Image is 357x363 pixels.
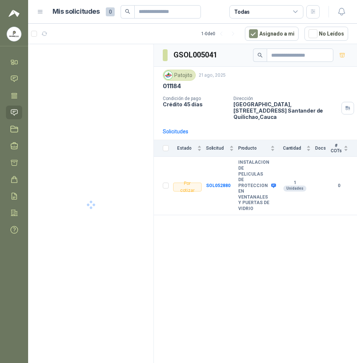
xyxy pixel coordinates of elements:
[163,70,196,81] div: Patojito
[257,53,263,58] span: search
[199,72,226,79] p: 21 ago, 2025
[315,140,330,157] th: Docs
[53,6,100,17] h1: Mis solicitudes
[304,27,348,41] button: No Leídos
[163,82,181,90] p: 011184
[233,96,339,101] p: Dirección
[163,101,228,107] p: Crédito 45 días
[173,140,206,157] th: Estado
[279,140,315,157] th: Cantidad
[279,180,311,186] b: 1
[106,7,115,16] span: 0
[279,146,305,151] span: Cantidad
[238,140,279,157] th: Producto
[163,96,228,101] p: Condición de pago
[245,27,299,41] button: Asignado a mi
[238,160,269,212] b: INSTALACION DE PELICULAS DE PROTECCION EN VENTANALES Y PUERTAS DE VIDRIO
[206,140,238,157] th: Solicitud
[163,127,188,136] div: Solicitudes
[9,9,20,18] img: Logo peakr
[238,146,269,151] span: Producto
[330,182,348,189] b: 0
[330,140,357,157] th: # COTs
[233,101,339,120] p: [GEOGRAPHIC_DATA], [STREET_ADDRESS] Santander de Quilichao , Cauca
[174,49,218,61] h3: GSOL005041
[283,186,306,192] div: Unidades
[7,27,21,41] img: Company Logo
[173,146,196,151] span: Estado
[206,183,230,188] a: SOL052880
[206,146,228,151] span: Solicitud
[201,28,239,40] div: 1 - 0 de 0
[164,71,172,79] img: Company Logo
[234,8,250,16] div: Todas
[173,183,202,192] div: Por cotizar
[330,143,342,153] span: # COTs
[125,9,130,14] span: search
